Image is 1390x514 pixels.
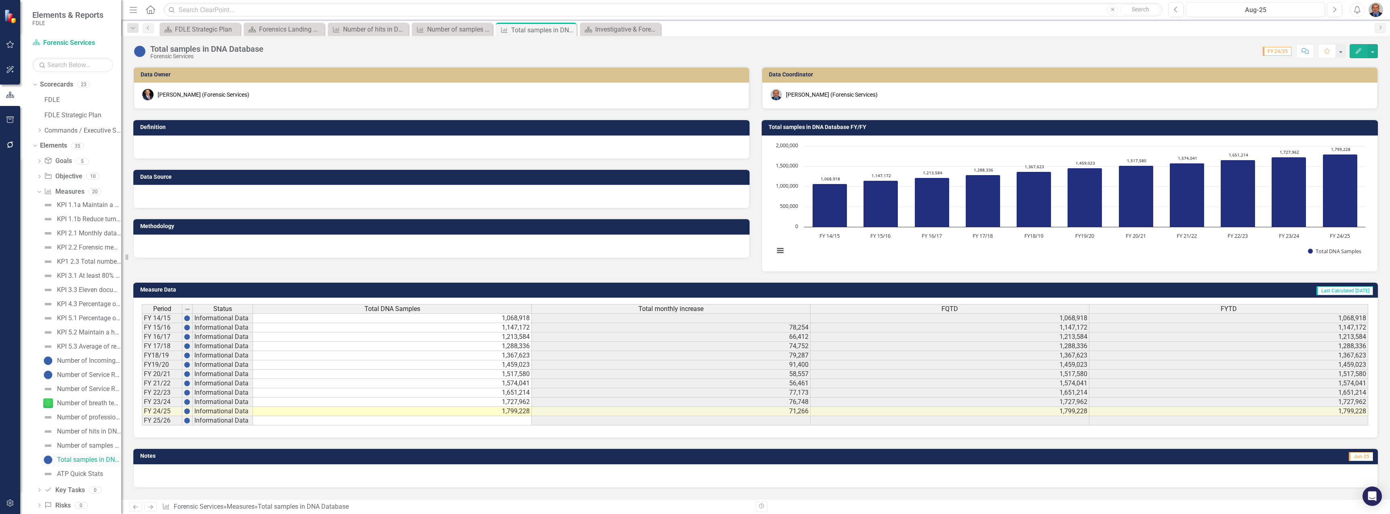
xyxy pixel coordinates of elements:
[142,360,182,370] td: FY19/20
[776,162,798,169] text: 1,500,000
[1229,152,1248,158] text: 1,651,214
[813,184,847,227] path: FY 14/15, 1,068,918. Total DNA Samples.
[57,470,103,478] div: ATP Quick Stats
[140,287,615,293] h3: Measure Data
[41,283,121,296] a: KPI 3.3 Eleven documents will be produced annually that summarize a one and three-year plan for s...
[1272,157,1306,227] path: FY 23/24, 1,727,962. Total DNA Samples.
[57,329,121,336] div: KPI 5.2 Maintain a healthy turnover rate of Forensics members.
[1369,2,1383,17] button: Chris Hendry
[57,216,121,223] div: KPI 1.1b Reduce turn-around-time (TAT) to 30 days average.
[43,200,53,210] img: Not Defined
[44,126,121,135] a: Commands / Executive Support Branch
[811,351,1089,360] td: 1,367,623
[57,428,121,435] div: Number of hits in DNA Database
[57,456,121,463] div: Total samples in DNA Database
[57,315,121,322] div: KPI 5.1 Percentage of new members who have had prior contact with FDLE; internship, or open house.
[1076,160,1095,166] text: 1,459,023
[1089,351,1368,360] td: 1,367,623
[44,187,84,197] a: Measures
[41,298,121,311] a: KPI 4.3 Percentage of submissions designated as Rush.
[1126,232,1146,239] text: FY 20/21
[142,370,182,379] td: FY 20/21
[1089,398,1368,407] td: 1,727,962
[57,244,121,251] div: KPI 2.2 Forensic members will average 100 hours per year of training given to non-FDLE members su...
[511,25,575,35] div: Total samples in DNA Database
[41,326,121,339] a: KPI 5.2 Maintain a healthy turnover rate of Forensics members.
[184,362,190,368] img: BgCOk07PiH71IgAAAABJRU5ErkJggg==
[246,24,322,34] a: Forensics Landing Page
[41,467,103,480] a: ATP Quick Stats
[57,300,121,308] div: KPI 4.3 Percentage of submissions designated as Rush.
[532,398,811,407] td: 76,748
[769,72,1373,78] h3: Data Coordinator
[1323,154,1358,227] path: FY 24/25, 1,799,228. Total DNA Samples.
[71,142,84,149] div: 35
[776,142,798,149] text: 2,000,000
[43,455,53,465] img: Informational Data
[414,24,491,34] a: Number of samples added in DNA Database
[76,158,89,165] div: 5
[941,305,958,313] span: FQTD
[1089,370,1368,379] td: 1,517,580
[141,72,745,78] h3: Data Owner
[1349,452,1373,461] span: Jun-25
[41,439,121,452] a: Number of samples added in DNA Database
[140,174,746,180] h3: Data Source
[1025,164,1044,169] text: 1,367,623
[44,486,84,495] a: Key Tasks
[258,503,349,510] div: Total samples in DNA Database
[184,389,190,396] img: BgCOk07PiH71IgAAAABJRU5ErkJggg==
[769,124,1374,130] h3: Total samples in DNA Database FY/FY
[1186,2,1325,17] button: Aug-25
[57,272,121,279] div: KPI 3.1 At least 80% of Organization of Scientific Area Committees (OSAC) standards will be revie...
[1068,168,1102,227] path: FY19/20, 1,459,023. Total DNA Samples.
[1330,232,1350,239] text: FY 24/25
[427,24,491,34] div: Number of samples added in DNA Database
[153,305,171,313] span: Period
[1017,171,1051,227] path: FY18/19, 1,367,623. Total DNA Samples.
[43,243,53,252] img: Not Defined
[966,175,1000,227] path: FY 17/18, 1,288,336. Total DNA Samples.
[1331,146,1350,152] text: 1,799,228
[43,384,53,394] img: Not Defined
[1263,47,1291,56] span: FY 24/25
[811,323,1089,332] td: 1,147,172
[253,313,532,323] td: 1,068,918
[1119,165,1154,227] path: FY 20/21, 1,517,580. Total DNA Samples.
[532,370,811,379] td: 58,557
[43,398,53,408] img: Proceeding as Planned
[922,232,942,239] text: FY 16/17
[1221,305,1237,313] span: FYTD
[41,312,121,325] a: KPI 5.1 Percentage of new members who have had prior contact with FDLE; internship, or open house.
[1089,407,1368,416] td: 1,799,228
[142,388,182,398] td: FY 22/23
[142,323,182,332] td: FY 15/16
[811,360,1089,370] td: 1,459,023
[1024,232,1043,239] text: FY18/19
[253,388,532,398] td: 1,651,214
[811,313,1089,323] td: 1,068,918
[57,385,121,393] div: Number of Service Requests Completed
[4,8,19,23] img: ClearPoint Strategy
[43,228,53,238] img: Not Defined
[1189,5,1322,15] div: Aug-25
[43,356,53,366] img: Informational Data
[1170,163,1205,227] path: FY 21/22, 1,574,041. Total DNA Samples.
[41,411,121,424] a: Number of professional law enforcement certificates issued - Forensics
[142,332,182,342] td: FY 16/17
[1177,232,1197,239] text: FY 21/22
[1308,247,1362,255] button: Show Total DNA Samples
[1120,4,1160,15] button: Search
[532,388,811,398] td: 77,173
[43,257,53,267] img: Not Defined
[253,360,532,370] td: 1,459,023
[819,232,840,239] text: FY 14/15
[164,3,1163,17] input: Search ClearPoint...
[923,170,942,176] text: 1,213,584
[811,379,1089,388] td: 1,574,041
[1089,332,1368,342] td: 1,213,584
[142,407,182,416] td: FY 24/25
[150,53,263,59] div: Forensic Services
[343,24,406,34] div: Number of hits in DNA Database
[184,408,190,415] img: BgCOk07PiH71IgAAAABJRU5ErkJggg==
